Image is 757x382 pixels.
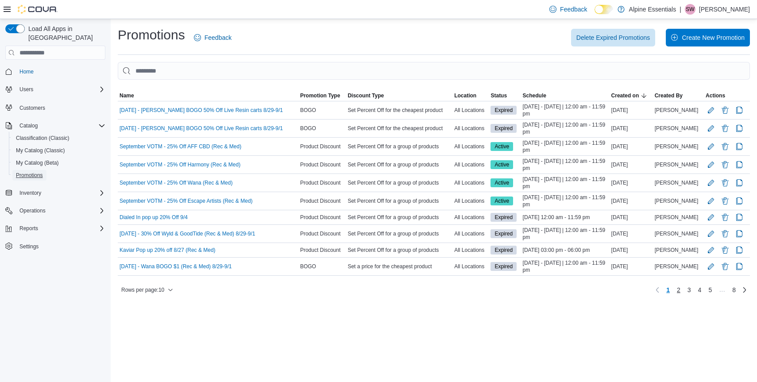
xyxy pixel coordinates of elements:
[9,144,109,157] button: My Catalog (Classic)
[118,62,750,80] input: This is a search bar. As you type, the results lower in the page will automatically filter.
[610,228,653,239] div: [DATE]
[16,66,105,77] span: Home
[16,223,105,234] span: Reports
[673,283,684,297] a: Page 2 of 8
[706,92,725,99] span: Actions
[16,103,49,113] a: Customers
[695,283,705,297] a: Page 4 of 8
[720,105,730,116] button: Delete Promotion
[494,230,513,238] span: Expired
[16,188,105,198] span: Inventory
[523,103,608,117] span: [DATE] - [DATE] | 12:00 am - 11:59 pm
[491,178,513,187] span: Active
[16,120,105,131] span: Catalog
[655,92,683,99] span: Created By
[494,143,509,150] span: Active
[655,161,699,168] span: [PERSON_NAME]
[12,133,73,143] a: Classification (Classic)
[494,161,509,169] span: Active
[12,170,105,181] span: Promotions
[720,212,730,223] button: Delete Promotion
[16,84,105,95] span: Users
[652,285,663,295] button: Previous page
[120,125,283,132] a: [DATE] - [PERSON_NAME] BOGO 50% Off Live Resin carts 8/29-9/1
[346,90,452,101] button: Discount Type
[346,261,452,272] div: Set a price for the cheapest product
[300,107,316,114] span: BOGO
[706,123,716,134] button: Edit Promotion
[706,159,716,170] button: Edit Promotion
[454,125,484,132] span: All Locations
[2,222,109,235] button: Reports
[16,135,70,142] span: Classification (Classic)
[2,205,109,217] button: Operations
[19,68,34,75] span: Home
[298,90,346,101] button: Promotion Type
[729,283,739,297] a: Page 8 of 8
[346,228,452,239] div: Set Percent Off for a group of products
[666,29,750,46] button: Create New Promotion
[680,4,681,15] p: |
[16,120,41,131] button: Catalog
[706,228,716,239] button: Edit Promotion
[706,196,716,206] button: Edit Promotion
[118,285,177,295] button: Rows per page:10
[576,33,650,42] span: Delete Expired Promotions
[5,62,105,276] nav: Complex example
[546,0,591,18] a: Feedback
[720,228,730,239] button: Delete Promotion
[655,143,699,150] span: [PERSON_NAME]
[346,105,452,116] div: Set Percent Off for the cheapest product
[19,207,46,214] span: Operations
[454,247,484,254] span: All Locations
[494,262,513,270] span: Expired
[205,33,232,42] span: Feedback
[12,158,62,168] a: My Catalog (Beta)
[18,5,58,14] img: Cova
[720,261,730,272] button: Delete Promotion
[300,230,340,237] span: Product Discount
[523,92,546,99] span: Schedule
[494,246,513,254] span: Expired
[494,179,509,187] span: Active
[705,283,715,297] a: Page 5 of 8
[523,121,608,135] span: [DATE] - [DATE] | 12:00 am - 11:59 pm
[655,247,699,254] span: [PERSON_NAME]
[346,159,452,170] div: Set Percent Off for a group of products
[652,283,750,297] nav: Pagination for table:
[120,263,232,270] a: [DATE] - Wana BOGO $1 (Rec & Med) 8/29-9/1
[734,245,745,255] button: Clone Promotion
[12,133,105,143] span: Classification (Classic)
[610,196,653,206] div: [DATE]
[12,170,46,181] a: Promotions
[595,5,613,14] input: Dark Mode
[346,212,452,223] div: Set Percent Off for a group of products
[521,90,610,101] button: Schedule
[16,147,65,154] span: My Catalog (Classic)
[2,120,109,132] button: Catalog
[666,286,670,294] span: 1
[706,261,716,272] button: Edit Promotion
[346,141,452,152] div: Set Percent Off for a group of products
[610,212,653,223] div: [DATE]
[346,245,452,255] div: Set Percent Off for a group of products
[19,243,39,250] span: Settings
[19,122,38,129] span: Catalog
[9,132,109,144] button: Classification (Classic)
[454,214,484,221] span: All Locations
[494,124,513,132] span: Expired
[734,261,745,272] button: Clone Promotion
[491,246,517,255] span: Expired
[454,197,484,205] span: All Locations
[720,141,730,152] button: Delete Promotion
[120,107,283,114] a: [DATE] - [PERSON_NAME] BOGO 50% Off Live Resin carts 8/29-9/1
[610,261,653,272] div: [DATE]
[523,176,608,190] span: [DATE] - [DATE] | 12:00 am - 11:59 pm
[715,286,729,297] li: Skipping pages 6 to 7
[720,245,730,255] button: Delete Promotion
[19,189,41,197] span: Inventory
[734,177,745,188] button: Clone Promotion
[595,14,595,15] span: Dark Mode
[523,259,608,274] span: [DATE] - [DATE] | 12:00 am - 11:59 pm
[494,197,509,205] span: Active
